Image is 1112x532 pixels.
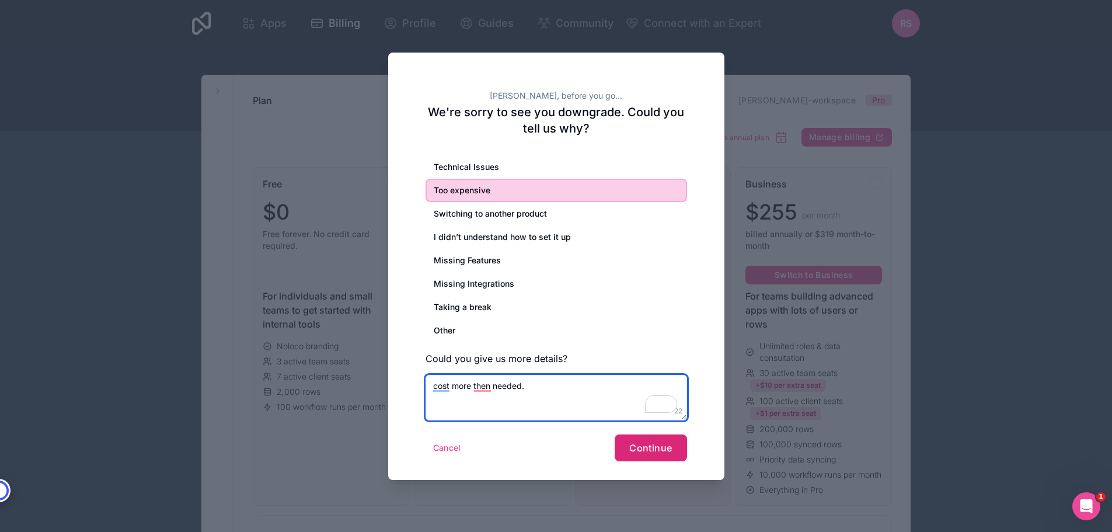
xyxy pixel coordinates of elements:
[1096,492,1106,502] span: 1
[426,179,687,202] div: Too expensive
[426,352,687,366] h3: Could you give us more details?
[426,155,687,179] div: Technical Issues
[426,375,687,420] textarea: To enrich screen reader interactions, please activate Accessibility in Grammarly extension settings
[426,439,469,457] button: Cancel
[426,295,687,319] div: Taking a break
[426,272,687,295] div: Missing Integrations
[615,434,686,461] button: Continue
[426,249,687,272] div: Missing Features
[1072,492,1100,520] iframe: Intercom live chat
[426,90,687,102] h2: [PERSON_NAME], before you go...
[426,202,687,225] div: Switching to another product
[426,319,687,342] div: Other
[426,104,687,137] h2: We're sorry to see you downgrade. Could you tell us why?
[629,442,672,454] span: Continue
[426,225,687,249] div: I didn’t understand how to set it up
